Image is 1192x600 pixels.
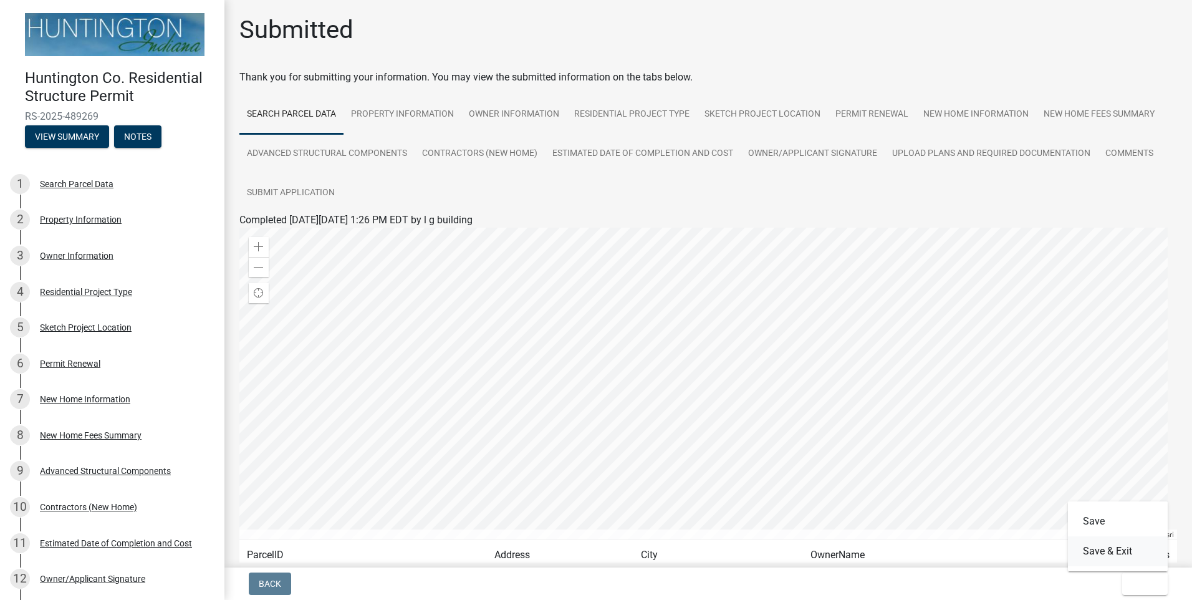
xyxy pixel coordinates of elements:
[25,13,204,56] img: Huntington County, Indiana
[40,395,130,404] div: New Home Information
[40,251,113,260] div: Owner Information
[1068,501,1168,571] div: Exit
[10,461,30,481] div: 9
[10,569,30,589] div: 12
[10,389,30,409] div: 7
[10,246,30,266] div: 3
[239,15,353,45] h1: Submitted
[10,425,30,445] div: 8
[25,125,109,148] button: View Summary
[249,573,291,595] button: Back
[40,288,132,296] div: Residential Project Type
[259,579,281,589] span: Back
[885,134,1098,174] a: Upload Plans and Required Documentation
[40,431,142,440] div: New Home Fees Summary
[239,134,415,174] a: Advanced Structural Components
[916,95,1036,135] a: New Home Information
[40,323,132,332] div: Sketch Project Location
[25,110,199,122] span: RS-2025-489269
[344,95,461,135] a: Property Information
[40,467,171,475] div: Advanced Structural Components
[10,533,30,553] div: 11
[545,134,741,174] a: Estimated Date of Completion and Cost
[1098,134,1161,174] a: Comments
[10,354,30,374] div: 6
[10,497,30,517] div: 10
[567,95,697,135] a: Residential Project Type
[239,95,344,135] a: Search Parcel Data
[828,95,916,135] a: Permit Renewal
[10,282,30,302] div: 4
[741,134,885,174] a: Owner/Applicant Signature
[803,540,1091,571] td: OwnerName
[40,539,192,548] div: Estimated Date of Completion and Cost
[239,214,473,226] span: Completed [DATE][DATE] 1:26 PM EDT by l g building
[239,173,342,213] a: Submit Application
[114,125,161,148] button: Notes
[239,70,1177,85] div: Thank you for submitting your information. You may view the submitted information on the tabs below.
[697,95,828,135] a: Sketch Project Location
[633,540,803,571] td: City
[1068,506,1168,536] button: Save
[239,540,487,571] td: ParcelID
[1068,536,1168,566] button: Save & Exit
[249,237,269,257] div: Zoom in
[461,95,567,135] a: Owner Information
[249,283,269,303] div: Find my location
[1122,573,1168,595] button: Exit
[415,134,545,174] a: Contractors (New Home)
[1162,530,1174,539] a: Esri
[1132,579,1150,589] span: Exit
[487,540,633,571] td: Address
[25,69,214,105] h4: Huntington Co. Residential Structure Permit
[40,215,122,224] div: Property Information
[40,359,100,368] div: Permit Renewal
[10,210,30,230] div: 2
[114,132,161,142] wm-modal-confirm: Notes
[25,132,109,142] wm-modal-confirm: Summary
[40,180,113,188] div: Search Parcel Data
[10,174,30,194] div: 1
[10,317,30,337] div: 5
[40,503,137,511] div: Contractors (New Home)
[249,257,269,277] div: Zoom out
[40,574,145,583] div: Owner/Applicant Signature
[1036,95,1162,135] a: New Home Fees Summary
